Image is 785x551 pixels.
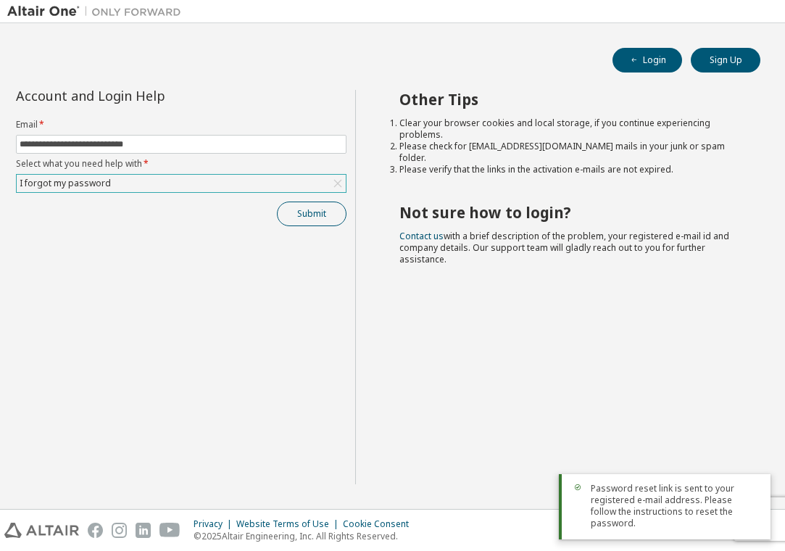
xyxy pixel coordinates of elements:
button: Sign Up [691,48,760,72]
img: facebook.svg [88,523,103,538]
button: Login [612,48,682,72]
li: Clear your browser cookies and local storage, if you continue experiencing problems. [399,117,734,141]
span: Password reset link is sent to your registered e-mail address. Please follow the instructions to ... [591,483,759,529]
div: I forgot my password [17,175,346,192]
h2: Other Tips [399,90,734,109]
label: Email [16,119,346,130]
div: Website Terms of Use [236,518,343,530]
span: with a brief description of the problem, your registered e-mail id and company details. Our suppo... [399,230,729,265]
li: Please check for [EMAIL_ADDRESS][DOMAIN_NAME] mails in your junk or spam folder. [399,141,734,164]
h2: Not sure how to login? [399,203,734,222]
img: youtube.svg [159,523,180,538]
label: Select what you need help with [16,158,346,170]
div: Cookie Consent [343,518,418,530]
img: instagram.svg [112,523,127,538]
img: altair_logo.svg [4,523,79,538]
div: Privacy [194,518,236,530]
div: I forgot my password [17,175,113,191]
img: Altair One [7,4,188,19]
li: Please verify that the links in the activation e-mails are not expired. [399,164,734,175]
button: Submit [277,202,346,226]
div: Account and Login Help [16,90,281,101]
img: linkedin.svg [136,523,151,538]
a: Contact us [399,230,444,242]
p: © 2025 Altair Engineering, Inc. All Rights Reserved. [194,530,418,542]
